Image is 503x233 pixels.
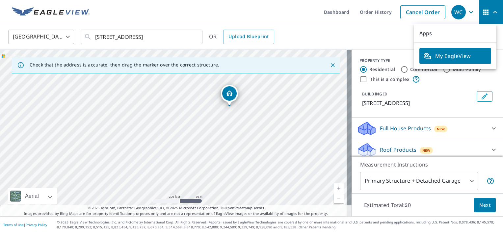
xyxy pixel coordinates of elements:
span: New [422,148,431,153]
div: PROPERTY TYPE [359,58,495,64]
a: Terms [253,205,264,210]
p: Full House Products [380,124,431,132]
span: Your report will include the primary structure and a detached garage if one exists. [487,177,494,185]
div: Aerial [8,188,57,204]
span: © 2025 TomTom, Earthstar Geographics SIO, © 2025 Microsoft Corporation, © [88,205,264,211]
div: Aerial [23,188,41,204]
div: [GEOGRAPHIC_DATA] [8,28,74,46]
label: Residential [369,66,395,73]
div: Full House ProductsNew [357,120,498,136]
img: EV Logo [12,7,90,17]
span: New [437,126,445,132]
p: Apps [414,24,496,43]
a: Upload Blueprint [223,30,274,44]
div: Primary Structure + Detached Garage [360,172,478,190]
input: Search by address or latitude-longitude [95,28,189,46]
p: Measurement Instructions [360,161,494,168]
span: Next [479,201,490,209]
a: Current Level 17, Zoom In [334,183,344,193]
a: Privacy Policy [26,222,47,227]
a: Current Level 17, Zoom Out [334,193,344,203]
button: Close [329,61,337,69]
p: Estimated Total: $0 [359,198,416,212]
a: Terms of Use [3,222,24,227]
label: Commercial [410,66,437,73]
p: Check that the address is accurate, then drag the marker over the correct structure. [30,62,219,68]
p: © 2025 Eagle View Technologies, Inc. and Pictometry International Corp. All Rights Reserved. Repo... [57,220,500,230]
p: | [3,223,47,227]
label: Multi-Family [453,66,481,73]
div: Dropped pin, building 1, Residential property, 3527 SAGE HILL DR NW CALGARY AB T3R1J1 [221,85,238,105]
div: WC [451,5,466,19]
a: OpenStreetMap [225,205,252,210]
span: Upload Blueprint [228,33,269,41]
div: Roof ProductsNew [357,142,498,158]
p: BUILDING ID [362,91,387,97]
div: OR [209,30,274,44]
button: Edit building 1 [477,91,492,102]
a: My EagleView [419,48,491,64]
button: Next [474,198,496,213]
p: [STREET_ADDRESS] [362,99,474,107]
a: Cancel Order [400,5,445,19]
label: This is a complex [370,76,410,83]
p: Roof Products [380,146,416,154]
span: My EagleView [423,52,487,60]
